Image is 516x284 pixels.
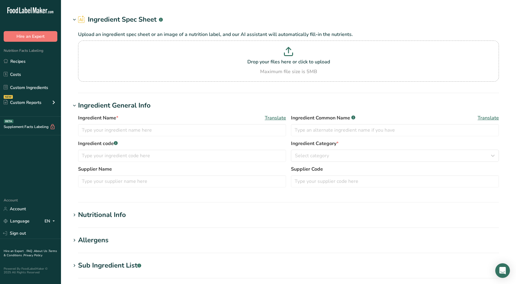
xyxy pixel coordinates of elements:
[4,31,57,42] button: Hire an Expert
[78,235,109,245] div: Allergens
[4,216,30,226] a: Language
[78,124,286,136] input: Type your ingredient name here
[27,249,34,253] a: FAQ .
[80,58,497,66] p: Drop your files here or click to upload
[291,165,499,173] label: Supplier Code
[495,263,510,278] div: Open Intercom Messenger
[4,267,57,274] div: Powered By FoodLabelMaker © 2025 All Rights Reserved
[78,114,118,122] span: Ingredient Name
[4,99,41,106] div: Custom Reports
[291,114,355,122] span: Ingredient Common Name
[23,253,42,257] a: Privacy Policy
[78,31,499,38] p: Upload an ingredient spec sheet or an image of a nutrition label, and our AI assistant will autom...
[78,150,286,162] input: Type your ingredient code here
[78,165,286,173] label: Supplier Name
[4,249,57,257] a: Terms & Conditions .
[80,68,497,75] div: Maximum file size is 5MB
[45,218,57,225] div: EN
[78,15,163,25] h2: Ingredient Spec Sheet
[4,119,13,123] div: BETA
[78,101,151,111] div: Ingredient General Info
[291,124,499,136] input: Type an alternate ingredient name if you have
[291,140,499,147] label: Ingredient Category
[295,152,329,159] span: Select category
[78,140,286,147] label: Ingredient code
[78,210,126,220] div: Nutritional Info
[78,175,286,187] input: Type your supplier name here
[4,95,13,99] div: NEW
[291,150,499,162] button: Select category
[265,114,286,122] span: Translate
[291,175,499,187] input: Type your supplier code here
[478,114,499,122] span: Translate
[78,261,141,271] div: Sub Ingredient List
[4,249,25,253] a: Hire an Expert .
[34,249,48,253] a: About Us .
